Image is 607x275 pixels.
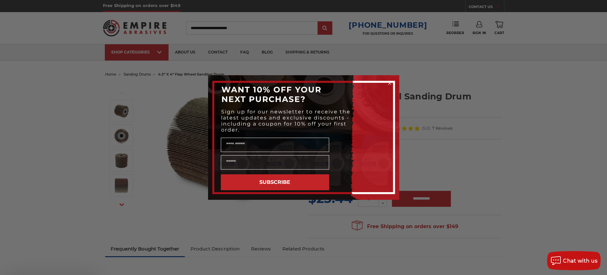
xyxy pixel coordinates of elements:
button: SUBSCRIBE [221,174,329,190]
button: Close dialog [387,80,393,86]
input: Email [221,155,329,170]
button: Chat with us [547,251,601,270]
span: WANT 10% OFF YOUR NEXT PURCHASE? [221,85,322,104]
span: Sign up for our newsletter to receive the latest updates and exclusive discounts - including a co... [221,109,350,133]
span: Chat with us [563,258,597,264]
